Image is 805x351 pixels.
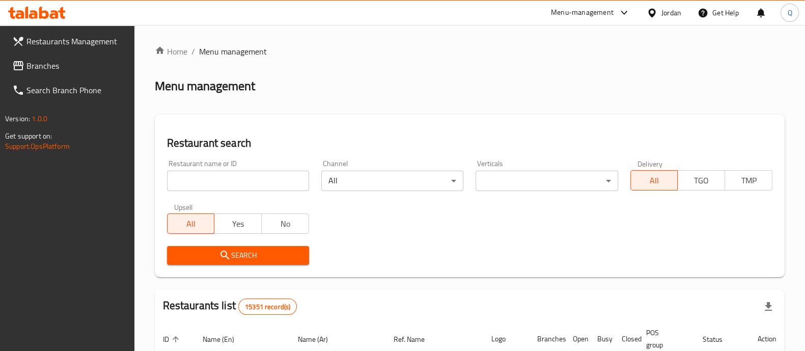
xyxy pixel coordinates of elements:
span: Ref. Name [394,333,438,345]
span: Status [703,333,736,345]
span: No [266,217,305,231]
span: ID [163,333,182,345]
span: TGO [682,173,721,188]
span: POS group [646,327,682,351]
div: Total records count [238,299,297,315]
a: Home [155,45,187,58]
div: ​ [476,171,618,191]
a: Branches [4,53,134,78]
div: All [321,171,463,191]
a: Search Branch Phone [4,78,134,102]
span: Name (En) [203,333,247,345]
label: Delivery [637,160,663,167]
span: 1.0.0 [32,112,47,125]
h2: Menu management [155,78,255,94]
button: All [167,213,215,234]
span: Search [175,249,301,262]
a: Support.OpsPlatform [5,140,70,153]
span: All [172,217,211,231]
button: TMP [725,170,772,191]
span: 15351 record(s) [239,302,296,312]
nav: breadcrumb [155,45,785,58]
span: Branches [26,60,126,72]
span: TMP [729,173,768,188]
h2: Restaurants list [163,298,297,315]
button: All [630,170,678,191]
span: Yes [218,217,258,231]
a: Restaurants Management [4,29,134,53]
button: Search [167,246,309,265]
div: Jordan [661,7,681,18]
li: / [191,45,195,58]
div: Export file [756,294,781,319]
span: Name (Ar) [298,333,341,345]
h2: Restaurant search [167,136,772,151]
div: Menu-management [551,7,614,19]
span: Version: [5,112,30,125]
label: Upsell [174,203,193,210]
button: TGO [677,170,725,191]
span: Menu management [199,45,267,58]
button: Yes [214,213,262,234]
span: All [635,173,674,188]
span: Q [787,7,792,18]
span: Get support on: [5,129,52,143]
input: Search for restaurant name or ID.. [167,171,309,191]
span: Search Branch Phone [26,84,126,96]
button: No [261,213,309,234]
span: Restaurants Management [26,35,126,47]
